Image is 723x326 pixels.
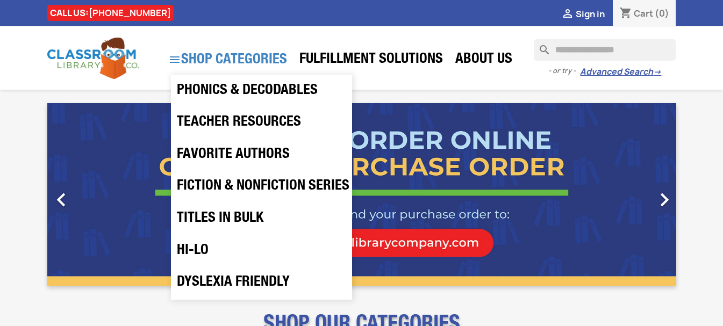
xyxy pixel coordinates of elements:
a:  Sign in [561,8,605,20]
div: CALL US: [47,5,174,21]
a: Advanced Search→ [580,67,661,77]
a: SHOP CATEGORIES [163,48,292,71]
i: search [534,39,547,52]
a: Favorite Authors [171,139,352,171]
a: [PHONE_NUMBER] [89,7,171,19]
span: → [653,67,661,77]
a: Teacher Resources [171,107,352,139]
a: Phonics & Decodables [171,75,352,107]
i:  [168,53,181,66]
span: Cart [634,8,653,19]
a: Titles in Bulk [171,203,352,235]
a: Hi-Lo [171,235,352,267]
i: shopping_cart [619,8,632,20]
span: Sign in [576,8,605,20]
a: Next [582,103,676,286]
a: Dyslexia Friendly [171,267,352,299]
span: (0) [655,8,669,19]
img: Classroom Library Company [47,38,139,79]
a: Fiction & Nonfiction Series [171,171,352,203]
span: - or try - [548,66,580,76]
a: About Us [450,49,518,71]
input: Search [534,39,676,61]
i:  [561,8,574,21]
a: Fulfillment Solutions [294,49,448,71]
ul: Carousel container [47,103,676,286]
a: Previous [47,103,142,286]
i:  [651,186,678,213]
i:  [48,186,75,213]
